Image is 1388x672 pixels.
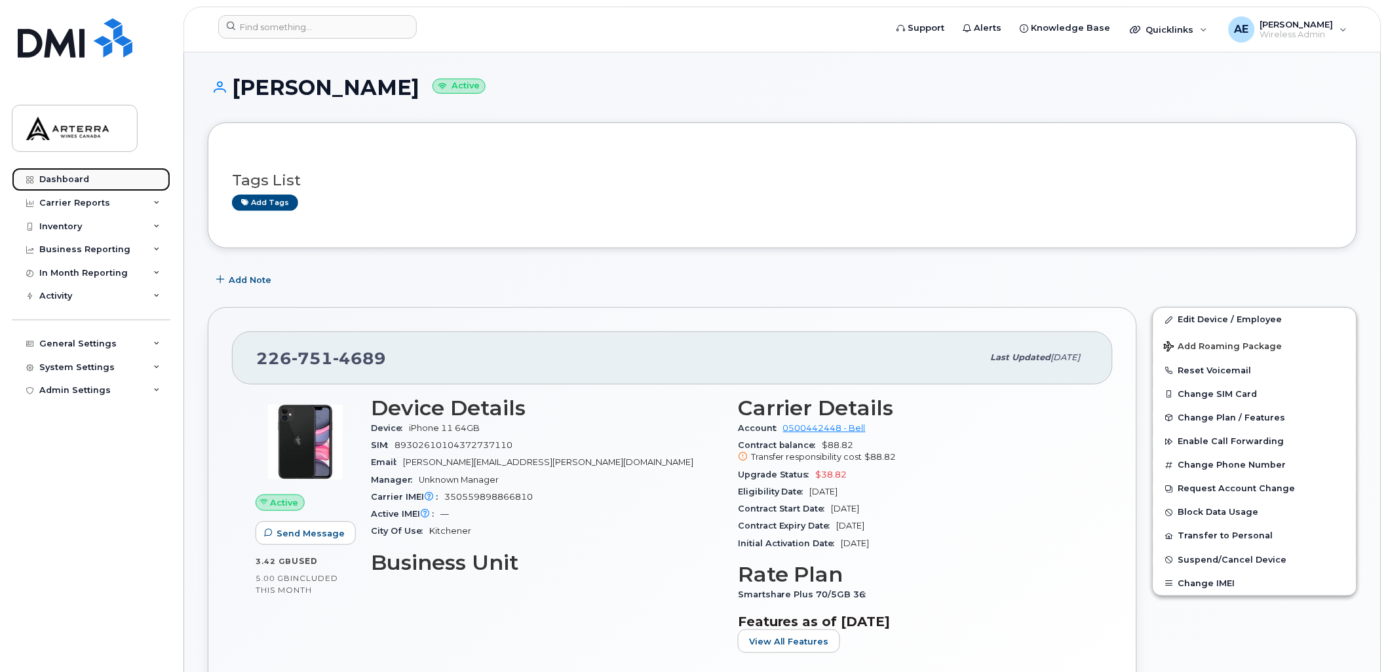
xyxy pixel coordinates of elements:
[292,348,333,368] span: 751
[409,423,480,433] span: iPhone 11 64GB
[256,573,338,595] span: included this month
[837,521,865,531] span: [DATE]
[1153,500,1357,524] button: Block Data Usage
[832,504,860,513] span: [DATE]
[419,475,499,485] span: Unknown Manager
[1153,406,1357,430] button: Change Plan / Features
[371,457,403,467] span: Email
[256,557,292,566] span: 3.42 GB
[1153,453,1357,477] button: Change Phone Number
[232,195,298,211] a: Add tags
[749,635,829,648] span: View All Features
[1153,383,1357,406] button: Change SIM Card
[266,403,345,481] img: iPhone_11.jpg
[738,470,816,479] span: Upgrade Status
[751,452,862,462] span: Transfer responsibility cost
[333,348,386,368] span: 4689
[841,538,870,548] span: [DATE]
[738,563,1089,586] h3: Rate Plan
[256,574,290,583] span: 5.00 GB
[1178,413,1286,422] span: Change Plan / Features
[1153,308,1357,331] a: Edit Device / Employee
[1178,555,1287,565] span: Suspend/Cancel Device
[1153,524,1357,548] button: Transfer to Personal
[738,629,840,653] button: View All Features
[429,526,471,536] span: Kitchener
[440,509,449,519] span: —
[208,268,282,291] button: Add Note
[738,440,1089,464] span: $88.82
[395,440,512,450] span: 89302610104372737110
[738,396,1089,420] h3: Carrier Details
[1153,332,1357,359] button: Add Roaming Package
[738,521,837,531] span: Contract Expiry Date
[738,440,822,450] span: Contract balance
[1164,341,1282,354] span: Add Roaming Package
[229,274,271,286] span: Add Note
[403,457,693,467] span: [PERSON_NAME][EMAIL_ADDRESS][PERSON_NAME][DOMAIN_NAME]
[810,487,838,496] span: [DATE]
[1153,572,1357,595] button: Change IMEI
[371,492,444,502] span: Carrier IMEI
[371,423,409,433] span: Device
[1153,477,1357,500] button: Request Account Change
[738,487,810,496] span: Eligibility Date
[865,452,896,462] span: $88.82
[1153,548,1357,572] button: Suspend/Cancel Device
[738,538,841,548] span: Initial Activation Date
[371,526,429,536] span: City Of Use
[991,352,1051,362] span: Last updated
[1153,359,1357,383] button: Reset Voicemail
[738,589,873,599] span: Smartshare Plus 70/5GB 36
[1153,430,1357,453] button: Enable Call Forwarding
[371,551,722,574] h3: Business Unit
[738,504,832,513] span: Contract Start Date
[433,79,486,94] small: Active
[371,509,440,519] span: Active IMEI
[738,614,1089,629] h3: Features as of [DATE]
[783,423,866,433] a: 0500442448 - Bell
[292,556,318,566] span: used
[256,521,356,545] button: Send Message
[1178,437,1284,447] span: Enable Call Forwarding
[1051,352,1081,362] span: [DATE]
[444,492,533,502] span: 350559898866810
[816,470,847,479] span: $38.82
[371,396,722,420] h3: Device Details
[208,76,1357,99] h1: [PERSON_NAME]
[256,348,386,368] span: 226
[738,423,783,433] span: Account
[371,440,395,450] span: SIM
[271,496,299,509] span: Active
[371,475,419,485] span: Manager
[232,172,1333,189] h3: Tags List
[277,527,345,540] span: Send Message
